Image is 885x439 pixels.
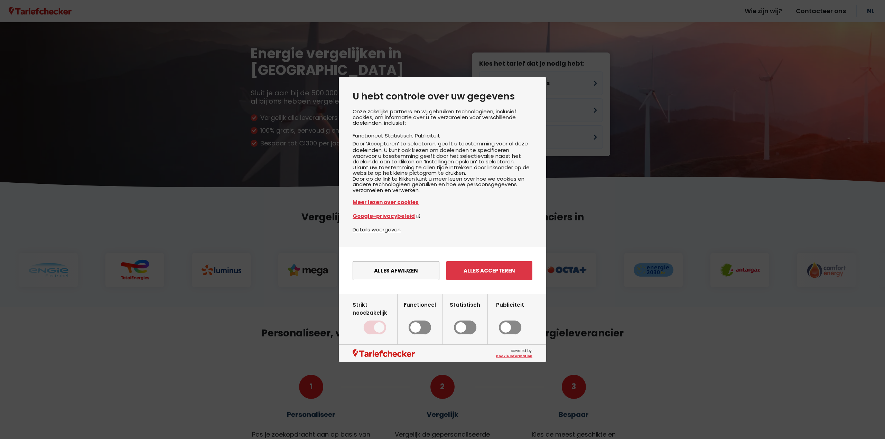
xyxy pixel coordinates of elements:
div: Onze zakelijke partners en wij gebruiken technologieën, inclusief cookies, om informatie over u t... [353,109,532,226]
a: Meer lezen over cookies [353,198,532,206]
button: Alles accepteren [446,261,532,280]
button: Details weergeven [353,226,401,233]
div: menu [339,247,546,294]
li: Publiciteit [415,132,440,139]
a: Google-privacybeleid [353,212,532,220]
a: Cookie Information [496,354,532,359]
button: Alles afwijzen [353,261,439,280]
img: logo [353,349,415,358]
label: Strikt noodzakelijk [353,301,397,335]
label: Publiciteit [496,301,524,335]
label: Statistisch [450,301,480,335]
li: Statistisch [385,132,415,139]
label: Functioneel [404,301,436,335]
span: powered by: [496,348,532,359]
h2: U hebt controle over uw gegevens [353,91,532,102]
li: Functioneel [353,132,385,139]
